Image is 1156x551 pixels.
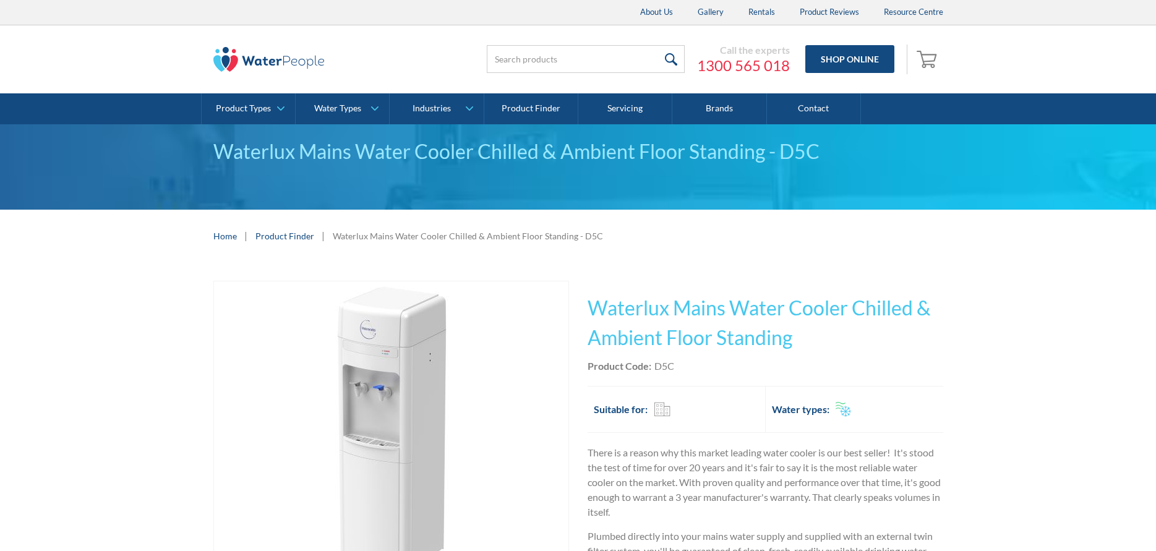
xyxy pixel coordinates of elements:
[213,229,237,242] a: Home
[484,93,578,124] a: Product Finder
[772,402,829,417] h2: Water types:
[213,47,325,72] img: The Water People
[805,45,894,73] a: Shop Online
[767,93,861,124] a: Contact
[917,49,940,69] img: shopping cart
[588,360,651,372] strong: Product Code:
[296,93,389,124] a: Water Types
[314,103,361,114] div: Water Types
[588,445,943,519] p: There is a reason why this market leading water cooler is our best seller! It's stood the test of...
[216,103,271,114] div: Product Types
[320,228,327,243] div: |
[243,228,249,243] div: |
[213,137,943,166] div: Waterlux Mains Water Cooler Chilled & Ambient Floor Standing - D5C
[333,229,603,242] div: Waterlux Mains Water Cooler Chilled & Ambient Floor Standing - D5C
[697,56,790,75] a: 1300 565 018
[654,359,674,374] div: D5C
[594,402,648,417] h2: Suitable for:
[255,229,314,242] a: Product Finder
[588,293,943,352] h1: Waterlux Mains Water Cooler Chilled & Ambient Floor Standing
[390,93,483,124] a: Industries
[672,93,766,124] a: Brands
[914,45,943,74] a: Open cart
[697,44,790,56] div: Call the experts
[202,93,295,124] a: Product Types
[578,93,672,124] a: Servicing
[487,45,685,73] input: Search products
[413,103,451,114] div: Industries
